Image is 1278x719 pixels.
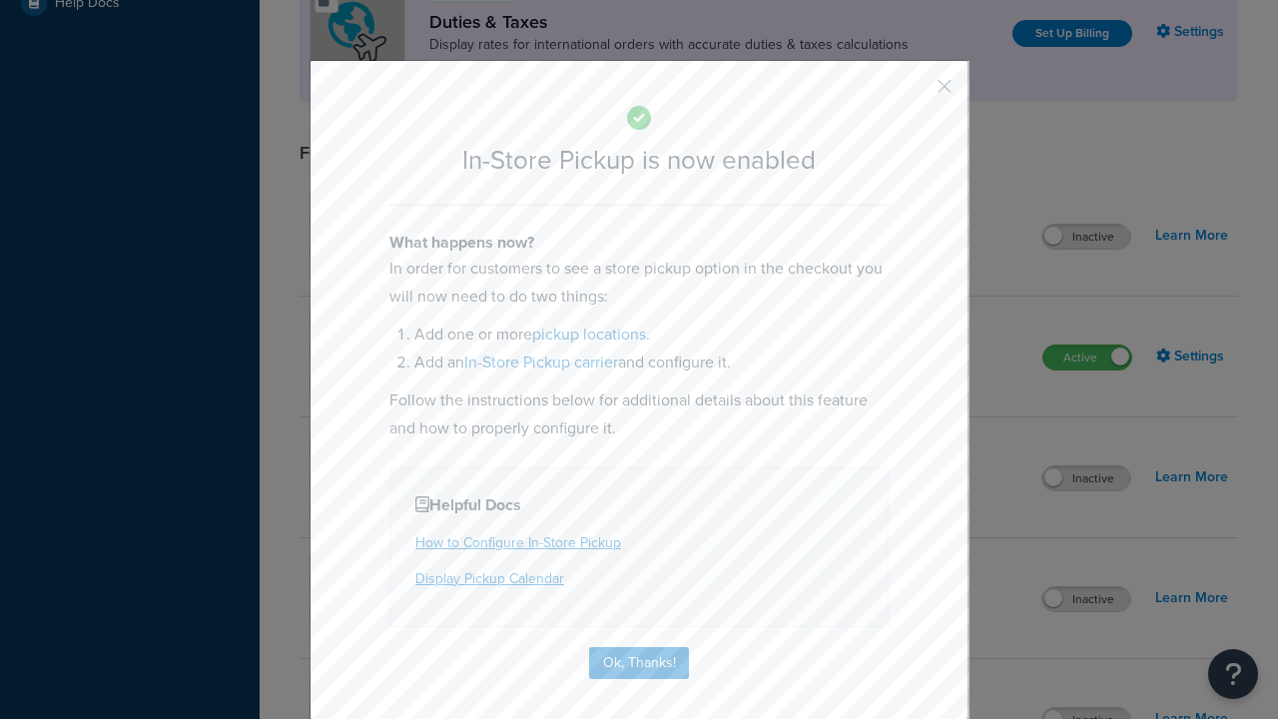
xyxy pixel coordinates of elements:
[415,568,564,589] a: Display Pickup Calendar
[389,231,889,255] h4: What happens now?
[389,386,889,442] p: Follow the instructions below for additional details about this feature and how to properly confi...
[389,255,889,311] p: In order for customers to see a store pickup option in the checkout you will now need to do two t...
[389,146,889,175] h2: In-Store Pickup is now enabled
[414,349,889,376] li: Add an and configure it.
[532,323,646,346] a: pickup locations
[414,321,889,349] li: Add one or more .
[415,532,621,553] a: How to Configure In-Store Pickup
[589,647,689,679] button: Ok, Thanks!
[415,493,863,517] h4: Helpful Docs
[464,351,618,373] a: In-Store Pickup carrier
